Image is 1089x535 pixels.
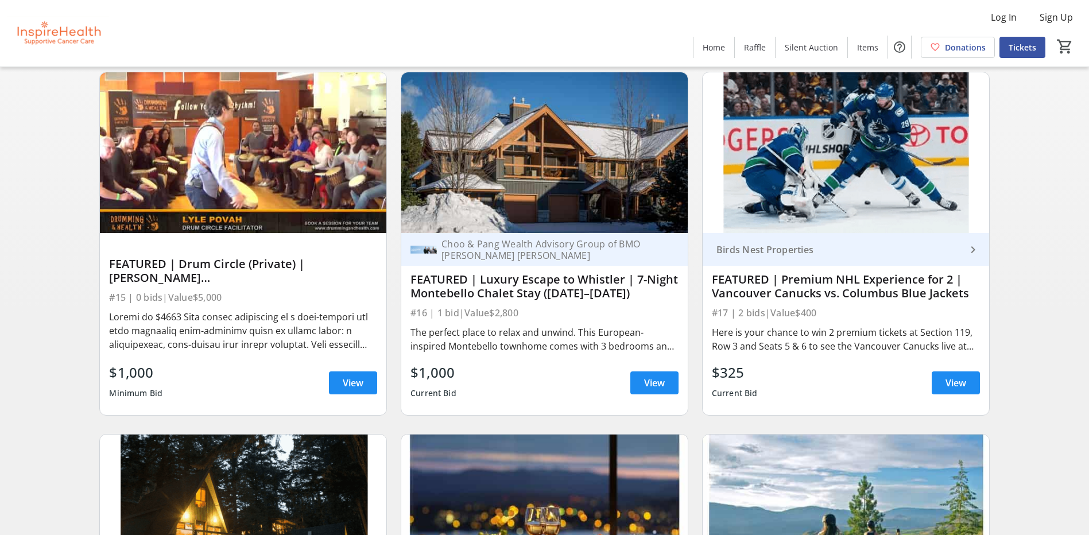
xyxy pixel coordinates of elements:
div: $1,000 [410,362,456,383]
div: Minimum Bid [109,383,162,404]
div: $1,000 [109,362,162,383]
div: Birds Nest Properties [712,244,966,255]
img: FEATURED | Drum Circle (Private) | Lyle Povah (Vancouver/Lower Mainland) [100,72,386,234]
span: Items [857,41,878,53]
img: FEATURED | Premium NHL Experience for 2 | Vancouver Canucks vs. Columbus Blue Jackets [703,72,989,234]
div: #15 | 0 bids | Value $5,000 [109,289,377,305]
img: FEATURED | Luxury Escape to Whistler | 7-Night Montebello Chalet Stay (Nov 14–20, 2025) [401,72,688,234]
a: Silent Auction [776,37,847,58]
div: $325 [712,362,758,383]
div: #16 | 1 bid | Value $2,800 [410,305,679,321]
a: Tickets [999,37,1045,58]
img: InspireHealth Supportive Cancer Care's Logo [7,5,109,62]
div: Choo & Pang Wealth Advisory Group of BMO [PERSON_NAME] [PERSON_NAME] [437,238,665,261]
span: Log In [991,10,1017,24]
div: The perfect place to relax and unwind. This European-inspired Montebello townhome comes with 3 be... [410,325,679,353]
a: Home [693,37,734,58]
a: Donations [921,37,995,58]
div: FEATURED | Luxury Escape to Whistler | 7-Night Montebello Chalet Stay ([DATE]–[DATE]) [410,273,679,300]
button: Help [888,36,911,59]
a: Birds Nest Properties [703,233,989,266]
mat-icon: keyboard_arrow_right [966,243,980,257]
span: View [343,376,363,390]
a: View [932,371,980,394]
div: Loremi do $4663 Sita consec adipiscing el s doei-tempori utl etdo magnaaliq enim-adminimv quisn e... [109,310,377,351]
button: Cart [1055,36,1075,57]
img: Choo & Pang Wealth Advisory Group of BMO Nesbitt Burns [410,237,437,263]
span: Home [703,41,725,53]
span: Tickets [1009,41,1036,53]
span: View [644,376,665,390]
button: Log In [982,8,1026,26]
div: FEATURED | Premium NHL Experience for 2 | Vancouver Canucks vs. Columbus Blue Jackets [712,273,980,300]
a: View [329,371,377,394]
span: Sign Up [1040,10,1073,24]
a: Items [848,37,888,58]
div: Here is your chance to win 2 premium tickets at Section 119, Row 3 and Seats 5 & 6 to see the Van... [712,325,980,353]
button: Sign Up [1030,8,1082,26]
div: Current Bid [410,383,456,404]
span: View [945,376,966,390]
div: #17 | 2 bids | Value $400 [712,305,980,321]
span: Donations [945,41,986,53]
span: Raffle [744,41,766,53]
div: FEATURED | Drum Circle (Private) | [PERSON_NAME] ([GEOGRAPHIC_DATA]/[GEOGRAPHIC_DATA]) [109,257,377,285]
a: View [630,371,679,394]
span: Silent Auction [785,41,838,53]
a: Raffle [735,37,775,58]
div: Current Bid [712,383,758,404]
